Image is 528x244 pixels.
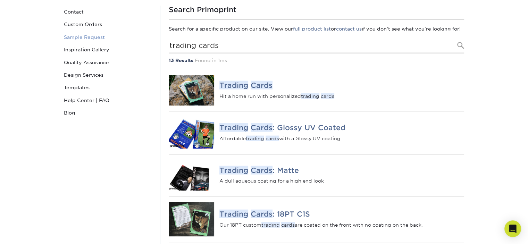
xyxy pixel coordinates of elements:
[219,166,464,175] h4: : Matte
[219,135,464,142] p: Affordable with a Glossy UV coating
[169,69,464,111] a: Trading Cards Trading Cards Hit a home run with personalizedtrading cards
[169,111,464,154] a: Trading Cards: Glossy UV Coated Trading Cards: Glossy UV Coated Affordabletrading cardswith a Glo...
[61,6,155,18] a: Contact
[169,75,215,106] img: Trading Cards
[61,81,155,94] a: Templates
[251,166,273,175] em: Cards
[169,38,464,54] input: Search Products...
[504,220,521,237] div: Open Intercom Messenger
[219,166,248,175] em: Trading
[169,196,464,242] a: Trading Cards: 18PT C1S Trading Cards: 18PT C1S Our 18PT customtrading cardsare coated on the fro...
[261,222,280,227] em: trading
[169,6,464,14] h1: Search Primoprint
[219,81,248,90] em: Trading
[281,222,295,227] em: cards
[336,26,362,32] a: contact us
[61,69,155,81] a: Design Services
[293,26,331,32] a: full product list
[61,31,155,43] a: Sample Request
[219,221,464,228] p: Our 18PT custom are coated on the front with no coating on the back.
[169,160,215,191] img: Trading Cards: Matte
[219,210,248,218] em: Trading
[169,117,215,149] img: Trading Cards: Glossy UV Coated
[169,25,464,32] p: Search for a specific product on our site. View our or if you don't see what you're looking for!
[61,94,155,107] a: Help Center | FAQ
[61,107,155,119] a: Blog
[266,136,279,141] em: cards
[219,92,464,99] p: Hit a home run with personalized
[169,58,193,63] strong: 13 Results
[321,93,334,99] em: cards
[251,123,273,132] em: Cards
[219,210,464,218] h4: : 18PT C1S
[251,210,273,218] em: Cards
[61,18,155,31] a: Custom Orders
[246,136,264,141] em: trading
[219,124,464,132] h4: : Glossy UV Coated
[195,58,227,63] span: Found in 1ms
[301,93,319,99] em: trading
[219,177,464,184] p: A dull aqueous coating for a high end look
[61,43,155,56] a: Inspiration Gallery
[61,56,155,69] a: Quality Assurance
[251,81,273,90] em: Cards
[169,154,464,196] a: Trading Cards: Matte Trading Cards: Matte A dull aqueous coating for a high end look
[219,123,248,132] em: Trading
[169,202,215,236] img: Trading Cards: 18PT C1S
